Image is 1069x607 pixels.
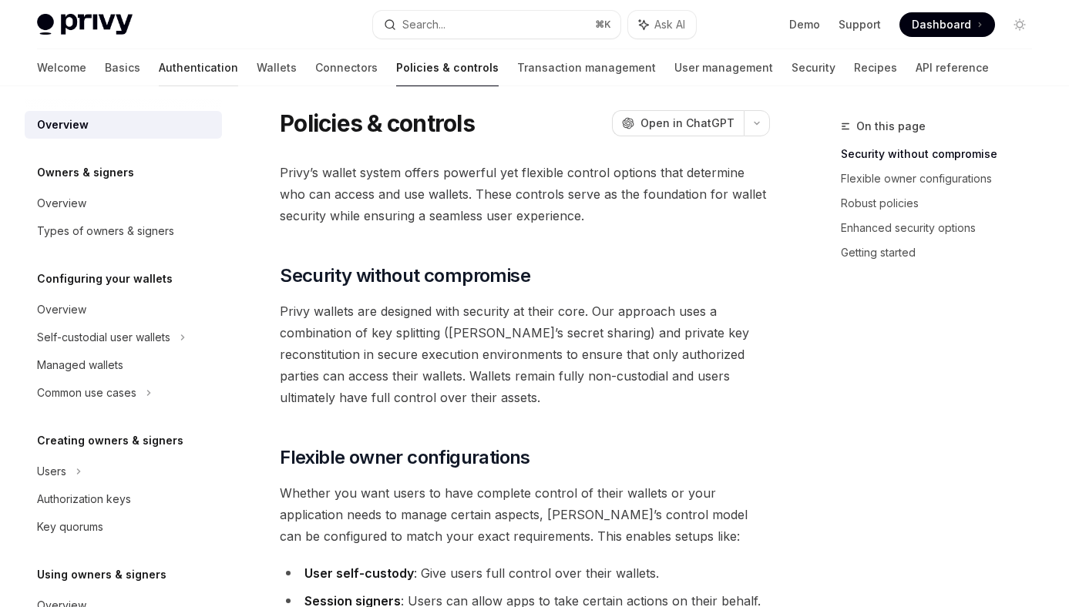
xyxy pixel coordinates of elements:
[654,17,685,32] span: Ask AI
[280,263,530,288] span: Security without compromise
[839,17,881,32] a: Support
[628,11,696,39] button: Ask AI
[37,356,123,374] div: Managed wallets
[37,116,89,134] div: Overview
[841,142,1044,166] a: Security without compromise
[841,240,1044,265] a: Getting started
[37,328,170,347] div: Self-custodial user wallets
[25,485,222,513] a: Authorization keys
[373,11,621,39] button: Search...⌘K
[280,162,770,226] span: Privy’s wallet system offers powerful yet flexible control options that determine who can access ...
[159,49,238,86] a: Authentication
[37,490,131,508] div: Authorization keys
[37,194,86,213] div: Overview
[25,217,222,245] a: Types of owners & signers
[1007,12,1032,37] button: Toggle dark mode
[612,110,744,136] button: Open in ChatGPT
[304,565,414,581] strong: User self-custody
[792,49,835,86] a: Security
[280,109,475,137] h1: Policies & controls
[37,222,174,240] div: Types of owners & signers
[856,117,926,136] span: On this page
[674,49,773,86] a: User management
[402,15,445,34] div: Search...
[37,163,134,182] h5: Owners & signers
[25,351,222,379] a: Managed wallets
[841,191,1044,216] a: Robust policies
[280,482,770,547] span: Whether you want users to have complete control of their wallets or your application needs to man...
[25,513,222,541] a: Key quorums
[25,111,222,139] a: Overview
[37,14,133,35] img: light logo
[105,49,140,86] a: Basics
[315,49,378,86] a: Connectors
[37,384,136,402] div: Common use cases
[37,518,103,536] div: Key quorums
[280,445,530,470] span: Flexible owner configurations
[595,18,611,31] span: ⌘ K
[854,49,897,86] a: Recipes
[37,49,86,86] a: Welcome
[841,166,1044,191] a: Flexible owner configurations
[280,300,770,408] span: Privy wallets are designed with security at their core. Our approach uses a combination of key sp...
[517,49,656,86] a: Transaction management
[789,17,820,32] a: Demo
[280,562,770,584] li: : Give users full control over their wallets.
[899,12,995,37] a: Dashboard
[841,216,1044,240] a: Enhanced security options
[916,49,989,86] a: API reference
[25,296,222,324] a: Overview
[37,462,66,481] div: Users
[912,17,971,32] span: Dashboard
[37,300,86,319] div: Overview
[37,431,183,450] h5: Creating owners & signers
[37,565,166,584] h5: Using owners & signers
[37,270,173,288] h5: Configuring your wallets
[25,189,222,217] a: Overview
[640,116,735,131] span: Open in ChatGPT
[257,49,297,86] a: Wallets
[396,49,499,86] a: Policies & controls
